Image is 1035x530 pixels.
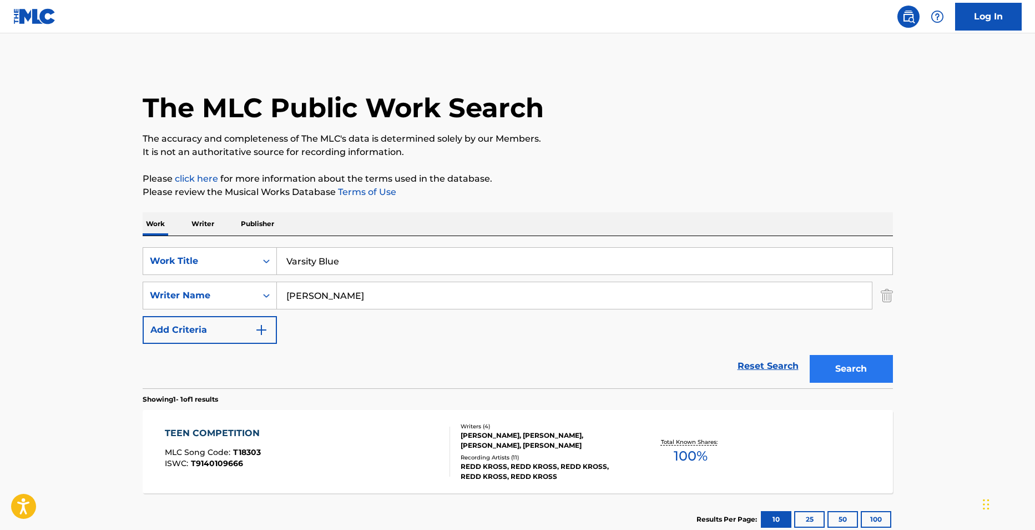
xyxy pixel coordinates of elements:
p: Showing 1 - 1 of 1 results [143,394,218,404]
div: Help [926,6,948,28]
p: Please for more information about the terms used in the database. [143,172,893,186]
span: T18303 [233,447,261,457]
p: Writer [188,212,218,236]
span: 100 % [674,446,708,466]
a: Log In [955,3,1022,31]
div: Recording Artists ( 11 ) [461,453,628,462]
button: 100 [861,511,891,528]
button: 50 [827,511,858,528]
img: 9d2ae6d4665cec9f34b9.svg [255,323,268,337]
button: 10 [761,511,791,528]
img: Delete Criterion [881,282,893,309]
p: Total Known Shares: [661,438,720,446]
div: Work Title [150,254,250,268]
span: MLC Song Code : [165,447,233,457]
p: Please review the Musical Works Database [143,186,893,199]
p: Publisher [238,212,277,236]
div: REDD KROSS, REDD KROSS, REDD KROSS, REDD KROSS, REDD KROSS [461,462,628,482]
a: Terms of Use [336,187,396,197]
div: Writer Name [150,289,250,302]
form: Search Form [143,247,893,388]
div: Drag [983,488,989,521]
button: Search [810,355,893,383]
a: Reset Search [732,354,804,378]
a: click here [175,173,218,184]
p: The accuracy and completeness of The MLC's data is determined solely by our Members. [143,132,893,146]
p: Results Per Page: [696,514,760,524]
span: ISWC : [165,458,191,468]
a: TEEN COMPETITIONMLC Song Code:T18303ISWC:T9140109666Writers (4)[PERSON_NAME], [PERSON_NAME], [PER... [143,410,893,493]
div: TEEN COMPETITION [165,427,265,440]
a: Public Search [897,6,920,28]
div: [PERSON_NAME], [PERSON_NAME], [PERSON_NAME], [PERSON_NAME] [461,431,628,451]
iframe: Chat Widget [980,477,1035,530]
img: search [902,10,915,23]
button: Add Criteria [143,316,277,344]
h1: The MLC Public Work Search [143,91,544,124]
button: 25 [794,511,825,528]
img: MLC Logo [13,8,56,24]
p: It is not an authoritative source for recording information. [143,146,893,159]
span: T9140109666 [191,458,243,468]
div: Writers ( 4 ) [461,422,628,431]
p: Work [143,212,168,236]
img: help [931,10,944,23]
